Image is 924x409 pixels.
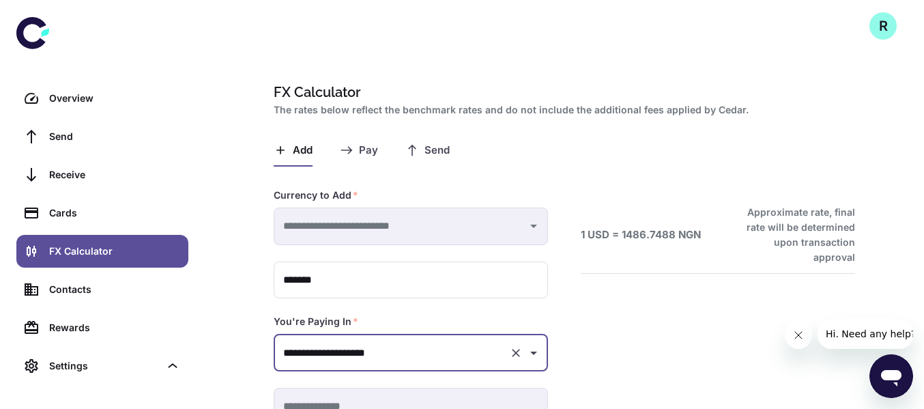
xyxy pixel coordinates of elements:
h1: FX Calculator [274,82,850,102]
div: FX Calculator [49,244,180,259]
h2: The rates below reflect the benchmark rates and do not include the additional fees applied by Cedar. [274,102,850,117]
iframe: Button to launch messaging window [869,354,913,398]
a: Contacts [16,273,188,306]
span: Pay [359,144,378,157]
div: Rewards [49,320,180,335]
button: Clear [506,343,525,363]
button: R [869,12,897,40]
span: Send [424,144,450,157]
a: FX Calculator [16,235,188,268]
a: Receive [16,158,188,191]
a: Overview [16,82,188,115]
span: Add [293,144,313,157]
div: Settings [49,358,160,373]
label: You're Paying In [274,315,358,328]
span: Hi. Need any help? [8,10,98,20]
iframe: Close message [785,322,812,349]
iframe: Message from company [818,319,913,349]
div: Send [49,129,180,144]
div: Settings [16,350,188,382]
div: Overview [49,91,180,106]
label: Currency to Add [274,188,358,202]
h6: 1 USD = 1486.7488 NGN [581,227,701,243]
div: Contacts [49,282,180,297]
div: Cards [49,206,180,221]
div: Receive [49,167,180,182]
button: Open [524,343,543,363]
a: Rewards [16,311,188,344]
a: Send [16,120,188,153]
a: Cards [16,197,188,229]
h6: Approximate rate, final rate will be determined upon transaction approval [732,205,855,265]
